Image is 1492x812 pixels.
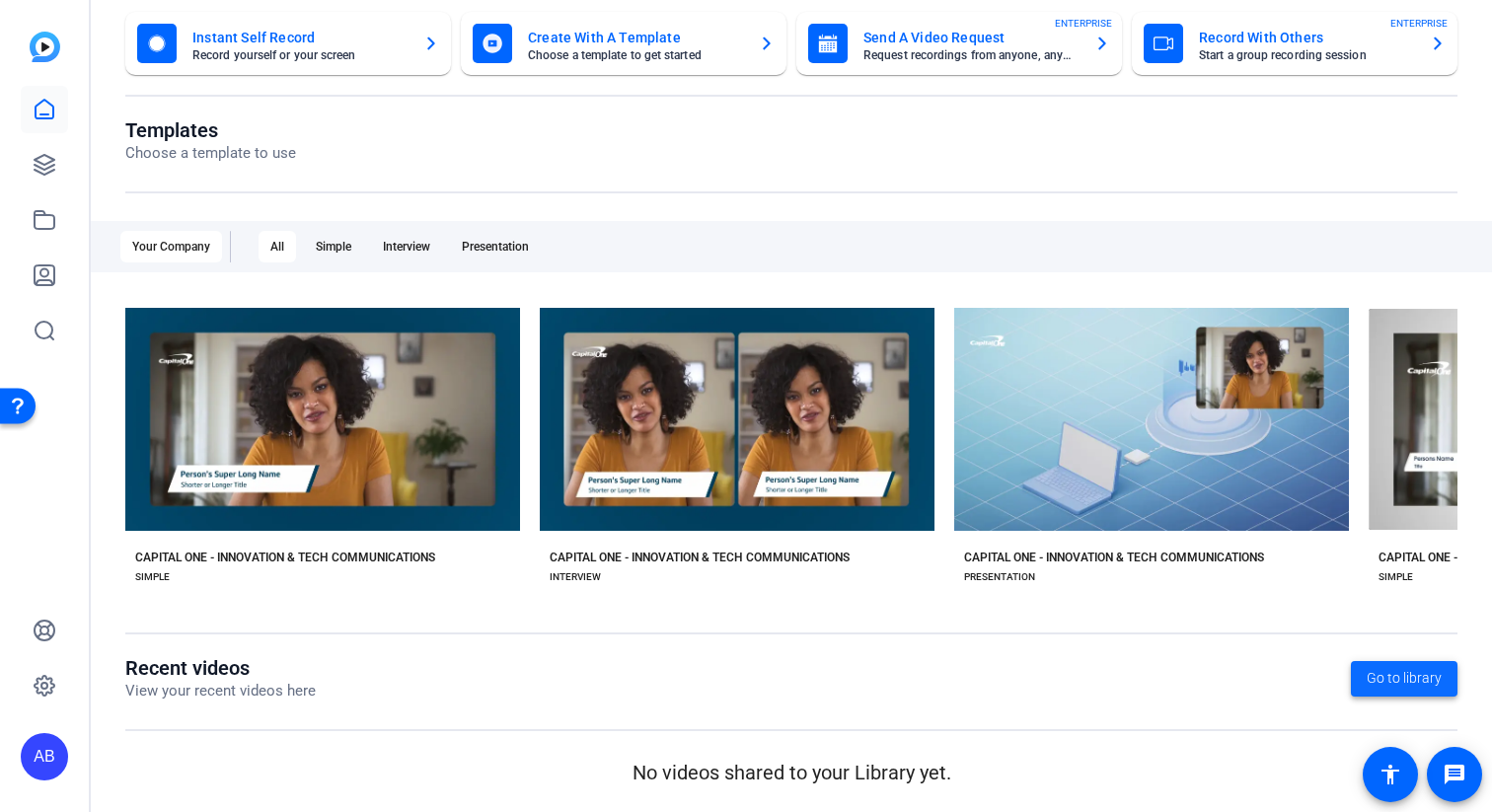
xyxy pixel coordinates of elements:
mat-icon: message [1443,763,1466,786]
h1: Recent videos [125,656,316,680]
mat-card-title: Instant Self Record [192,26,408,49]
div: INTERVIEW [550,569,601,585]
button: Create With A TemplateChoose a template to get started [461,12,786,75]
div: SIMPLE [135,569,170,585]
span: Go to library [1367,668,1442,689]
button: Instant Self RecordRecord yourself or your screen [125,12,451,75]
mat-card-subtitle: Record yourself or your screen [192,49,408,61]
a: Go to library [1351,661,1457,697]
mat-card-title: Create With A Template [528,26,743,49]
div: CAPITAL ONE - INNOVATION & TECH COMMUNICATIONS [964,550,1264,565]
div: CAPITAL ONE - INNOVATION & TECH COMMUNICATIONS [135,550,435,565]
p: Choose a template to use [125,142,296,165]
img: blue-gradient.svg [30,32,60,62]
mat-card-subtitle: Start a group recording session [1199,49,1414,61]
mat-icon: accessibility [1379,763,1402,786]
p: No videos shared to your Library yet. [125,758,1457,787]
h1: Templates [125,118,296,142]
div: SIMPLE [1379,569,1413,585]
mat-card-subtitle: Request recordings from anyone, anywhere [863,49,1079,61]
div: Presentation [450,231,541,262]
mat-card-title: Send A Video Request [863,26,1079,49]
mat-card-subtitle: Choose a template to get started [528,49,743,61]
mat-card-title: Record With Others [1199,26,1414,49]
div: CAPITAL ONE - INNOVATION & TECH COMMUNICATIONS [550,550,850,565]
div: Interview [371,231,442,262]
div: PRESENTATION [964,569,1035,585]
div: Your Company [120,231,222,262]
p: View your recent videos here [125,680,316,702]
div: Simple [304,231,363,262]
div: All [259,231,296,262]
button: Send A Video RequestRequest recordings from anyone, anywhereENTERPRISE [796,12,1122,75]
div: AB [21,733,68,780]
button: Record With OthersStart a group recording sessionENTERPRISE [1132,12,1457,75]
span: ENTERPRISE [1055,16,1112,31]
span: ENTERPRISE [1390,16,1448,31]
